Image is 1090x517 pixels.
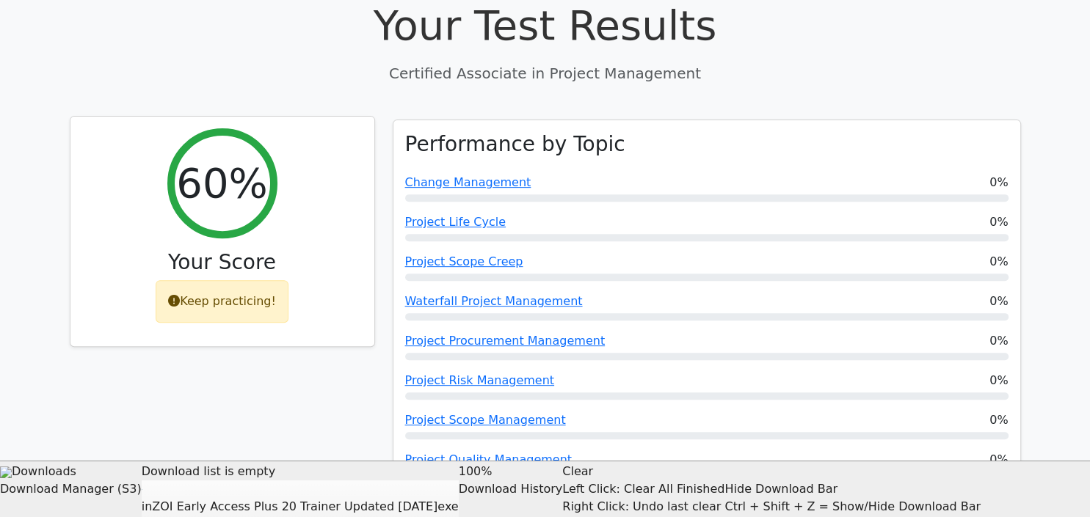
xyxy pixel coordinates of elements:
div: Download History [459,480,563,498]
h3: Your Score [82,250,363,275]
span: Downloads [12,464,76,478]
span: 0% [989,253,1008,271]
h2: 60% [176,158,267,208]
a: Project Procurement Management [405,334,606,348]
h1: Your Test Results [70,1,1021,50]
span: 0% [989,293,1008,310]
div: Clear [562,463,724,516]
span: 0% [989,213,1008,231]
span: 0% [989,174,1008,191]
div: Ctrl + Shift + Z = Show/Hide Download Bar [724,498,981,516]
span: 0% [989,332,1008,350]
a: Waterfall Project Management [405,294,583,308]
a: Change Management [405,175,531,189]
div: Right Click: Undo last clear [562,498,724,516]
div: inZOI Early Access Plus 20 Trainer Updated [DATE]exe [142,498,459,516]
span: 0% [989,372,1008,389]
a: Project Risk Management [405,373,554,387]
p: Certified Associate in Project Management [70,62,1021,84]
div: Left Click: Clear All Finished [562,480,724,498]
div: Hide Download Bar [724,480,981,498]
a: Project Quality Management [405,452,572,466]
span: 0% [989,411,1008,429]
a: Project Life Cycle [405,215,506,229]
div: Keep practicing! [156,280,288,323]
a: Project Scope Creep [405,254,523,268]
h3: Performance by Topic [405,132,625,157]
a: Project Scope Management [405,413,566,427]
div: Download list is empty [142,463,459,480]
span: 0% [989,451,1008,469]
div: 100% [459,463,563,480]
